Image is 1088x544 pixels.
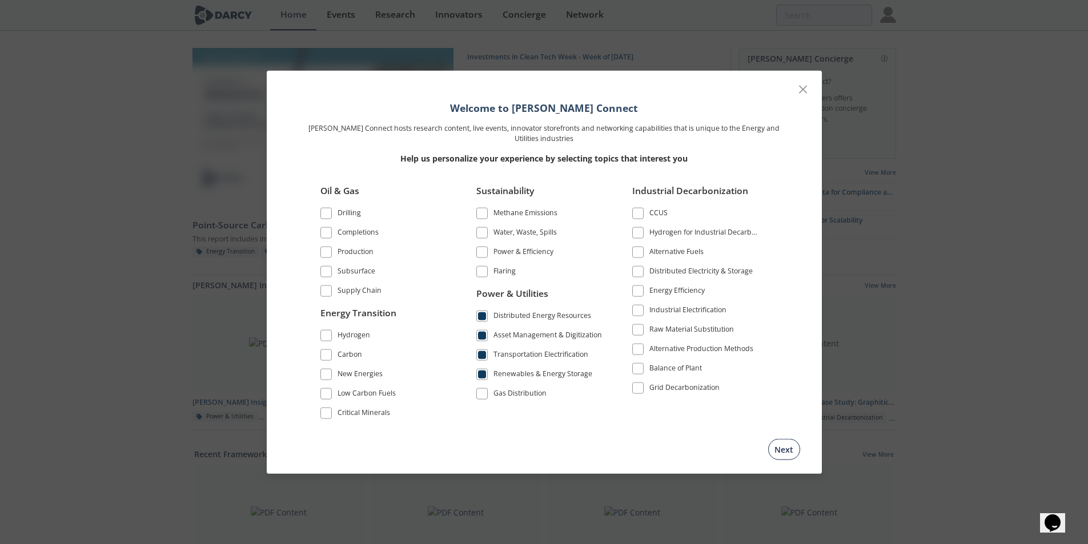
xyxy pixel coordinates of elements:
iframe: chat widget [1040,498,1077,533]
div: Distributed Electricity & Storage [649,265,753,279]
button: Next [768,439,800,460]
h1: Welcome to [PERSON_NAME] Connect [304,100,784,115]
div: Asset Management & Digitization [493,330,602,344]
div: Alternative Fuels [649,246,704,260]
div: Balance of Plant [649,362,702,376]
div: Power & Efficiency [493,246,553,260]
div: New Energies [338,369,383,382]
div: Energy Efficiency [649,285,705,299]
div: Power & Utilities [476,287,604,309]
div: Industrial Electrification [649,304,726,318]
p: Help us personalize your experience by selecting topics that interest you [304,152,784,164]
div: CCUS [649,207,668,221]
div: Distributed Energy Resources [493,311,591,324]
p: [PERSON_NAME] Connect hosts research content, live events, innovator storefronts and networking c... [304,123,784,144]
div: Transportation Electrification [493,349,588,363]
div: Hydrogen for Industrial Decarbonization [649,227,760,240]
div: Renewables & Energy Storage [493,369,592,382]
div: Raw Material Substitution [649,324,734,337]
div: Industrial Decarbonization [632,184,760,205]
div: Methane Emissions [493,207,557,221]
div: Oil & Gas [320,184,448,205]
div: Sustainability [476,184,604,205]
div: Supply Chain [338,285,382,299]
div: Subsurface [338,265,375,279]
div: Gas Distribution [493,388,547,402]
div: Alternative Production Methods [649,343,753,357]
div: Completions [338,227,379,240]
div: Production [338,246,374,260]
div: Carbon [338,349,362,363]
div: Low Carbon Fuels [338,388,396,402]
div: Flaring [493,265,516,279]
div: Hydrogen [338,330,370,344]
div: Critical Minerals [338,408,390,421]
div: Grid Decarbonization [649,382,720,396]
div: Drilling [338,207,361,221]
div: Energy Transition [320,307,448,328]
div: Water, Waste, Spills [493,227,557,240]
